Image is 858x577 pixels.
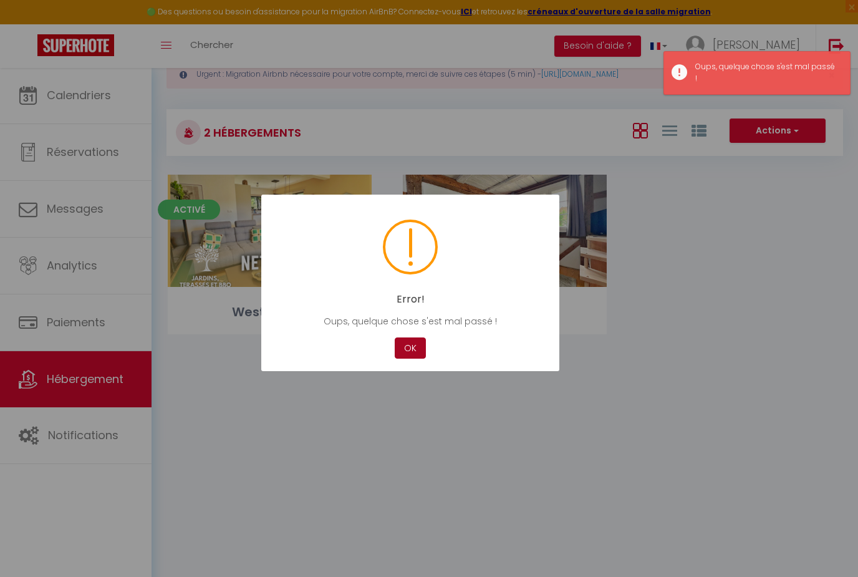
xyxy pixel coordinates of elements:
button: Ouvrir le widget de chat LiveChat [10,5,47,42]
h2: Error! [280,293,541,305]
button: OK [395,337,426,359]
iframe: Chat [805,521,849,568]
p: Oups, quelque chose s'est mal passé ! [280,314,541,328]
div: Oups, quelque chose s'est mal passé ! [695,61,837,85]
